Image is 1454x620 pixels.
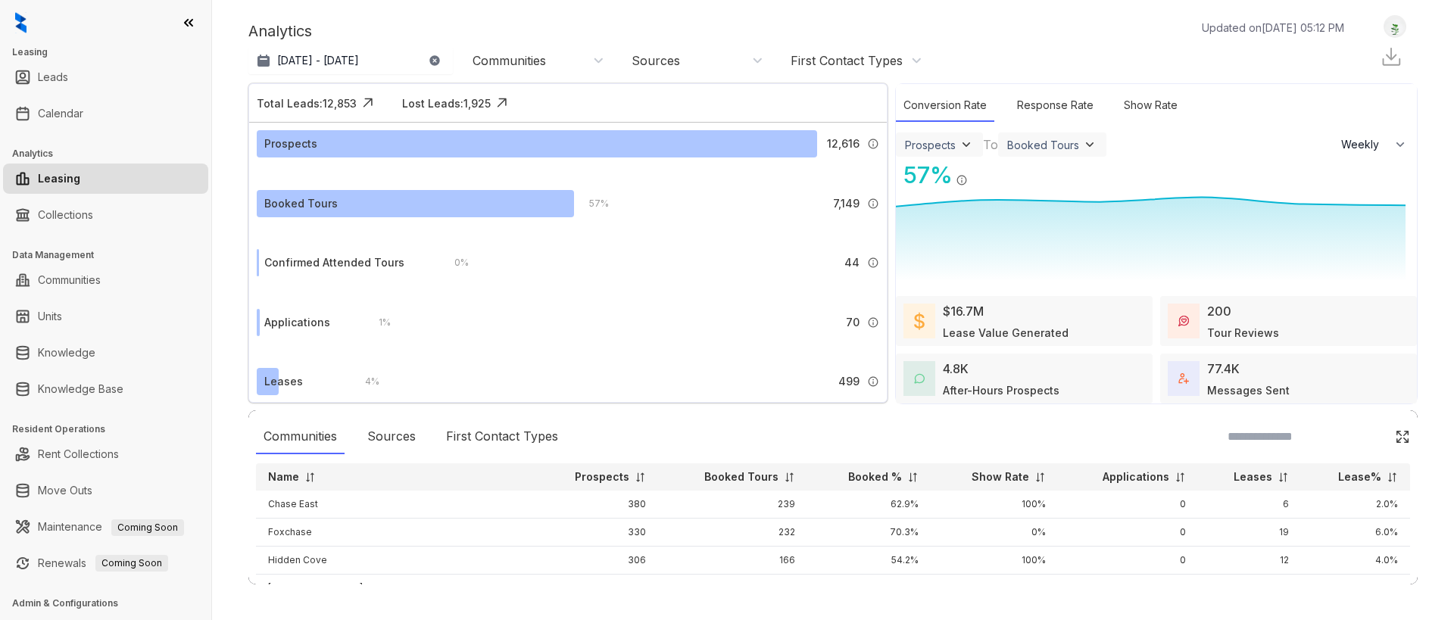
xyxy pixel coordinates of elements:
td: 277 [534,575,658,603]
td: 0 [1058,547,1197,575]
a: Leasing [38,164,80,194]
td: [GEOGRAPHIC_DATA] [256,575,534,603]
div: Lost Leads: 1,925 [402,95,491,111]
div: Tour Reviews [1207,325,1279,341]
td: 2.0% [1301,491,1410,519]
div: Prospects [905,139,956,151]
img: AfterHoursConversations [914,373,925,385]
a: Units [38,301,62,332]
div: Confirmed Attended Tours [264,254,404,271]
td: 12 [1198,547,1301,575]
td: 5.0% [1301,575,1410,603]
h3: Leasing [12,45,211,59]
p: Prospects [575,469,629,484]
img: Click Icon [1395,429,1410,444]
div: Messages Sent [1207,382,1290,398]
a: Communities [38,265,101,295]
span: 12,616 [827,136,860,152]
a: Collections [38,200,93,230]
td: 232 [658,519,807,547]
td: 6.0% [1301,519,1410,547]
a: Move Outs [38,475,92,506]
h3: Resident Operations [12,422,211,436]
img: TotalFum [1178,373,1189,384]
p: Updated on [DATE] 05:12 PM [1202,20,1344,36]
td: 239 [658,491,807,519]
img: Click Icon [491,92,513,114]
div: 77.4K [1207,360,1240,378]
img: Download [1380,45,1403,68]
div: Lease Value Generated [943,325,1069,341]
td: 54.2% [807,547,930,575]
div: 4 % [350,373,379,390]
td: 70.3% [807,519,930,547]
img: sorting [1387,472,1398,483]
div: Sources [632,52,680,69]
div: Communities [473,52,546,69]
span: 44 [844,254,860,271]
li: Move Outs [3,475,208,506]
li: Calendar [3,98,208,129]
div: Booked Tours [264,195,338,212]
td: Foxchase [256,519,534,547]
div: Prospects [264,136,317,152]
li: Collections [3,200,208,230]
li: Knowledge [3,338,208,368]
div: Applications [264,314,330,331]
img: LeaseValue [914,312,925,330]
img: Info [867,375,879,388]
div: First Contact Types [791,52,903,69]
li: Leads [3,62,208,92]
li: Renewals [3,548,208,578]
div: Communities [256,419,345,454]
a: Leads [38,62,68,92]
img: Info [867,138,879,150]
td: 19 [1198,519,1301,547]
div: 1 % [363,314,391,331]
span: 70 [846,314,860,331]
div: 57 % [574,195,609,212]
div: Conversion Rate [896,89,994,122]
span: 499 [838,373,860,390]
td: 13 [1198,575,1301,603]
td: 62.9% [807,491,930,519]
img: sorting [1175,472,1186,483]
div: 200 [1207,302,1231,320]
p: Applications [1103,469,1169,484]
p: Booked % [848,469,902,484]
h3: Analytics [12,147,211,160]
td: 4.0% [1301,547,1410,575]
li: Rent Collections [3,439,208,469]
a: RenewalsComing Soon [38,548,168,578]
div: After-Hours Prospects [943,382,1059,398]
img: sorting [1278,472,1289,483]
img: Info [867,257,879,269]
div: First Contact Types [438,419,566,454]
img: sorting [304,472,316,483]
td: 59.9% [807,575,930,603]
td: Hidden Cove [256,547,534,575]
img: Click Icon [968,160,991,183]
h3: Data Management [12,248,211,262]
img: sorting [1034,472,1046,483]
li: Units [3,301,208,332]
p: [DATE] - [DATE] [277,53,359,68]
li: Knowledge Base [3,374,208,404]
td: 6 [1198,491,1301,519]
button: Weekly [1332,131,1417,158]
td: 380 [534,491,658,519]
p: Leases [1234,469,1272,484]
td: 100% [931,547,1059,575]
li: Maintenance [3,512,208,542]
div: Booked Tours [1007,139,1079,151]
td: 330 [534,519,658,547]
li: Leasing [3,164,208,194]
p: Show Rate [972,469,1029,484]
img: SearchIcon [1363,430,1376,443]
p: Booked Tours [704,469,778,484]
li: Communities [3,265,208,295]
img: sorting [635,472,646,483]
td: 166 [658,575,807,603]
a: Knowledge [38,338,95,368]
img: sorting [784,472,795,483]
